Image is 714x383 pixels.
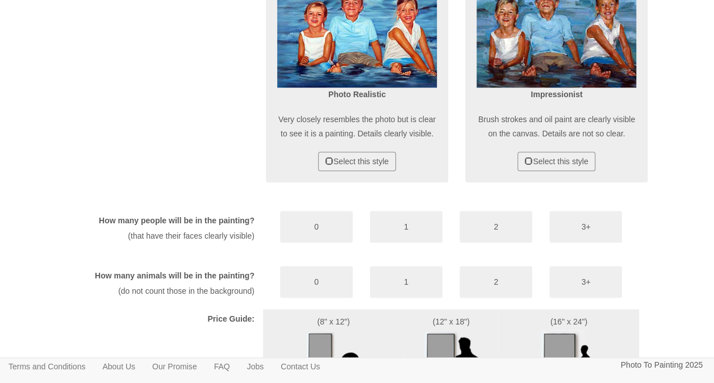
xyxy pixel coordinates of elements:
[517,152,595,171] button: Select this style
[460,211,532,243] button: 2
[477,88,636,102] p: Impressionist
[83,284,254,298] p: (do not count those in the background)
[99,215,254,226] label: How many people will be in the painting?
[620,358,703,372] p: Photo To Painting 2025
[272,315,396,329] p: (8" x 12")
[477,113,636,140] p: Brush strokes and oil paint are clearly visible on the canvas. Details are not so clear.
[239,358,273,375] a: Jobs
[277,88,437,102] p: Photo Realistic
[370,266,442,298] button: 1
[95,270,254,281] label: How many animals will be in the painting?
[549,211,622,243] button: 3+
[549,266,622,298] button: 3+
[280,266,353,298] button: 0
[277,113,437,140] p: Very closely resembles the photo but is clear to see it is a painting. Details clearly visible.
[94,358,144,375] a: About Us
[207,313,254,324] label: Price Guide:
[83,229,254,243] p: (that have their faces clearly visible)
[460,266,532,298] button: 2
[272,358,328,375] a: Contact Us
[280,211,353,243] button: 0
[144,358,206,375] a: Our Promise
[206,358,239,375] a: FAQ
[318,152,396,171] button: Select this style
[507,315,631,329] p: (16" x 24")
[370,211,442,243] button: 1
[412,315,490,329] p: (12" x 18")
